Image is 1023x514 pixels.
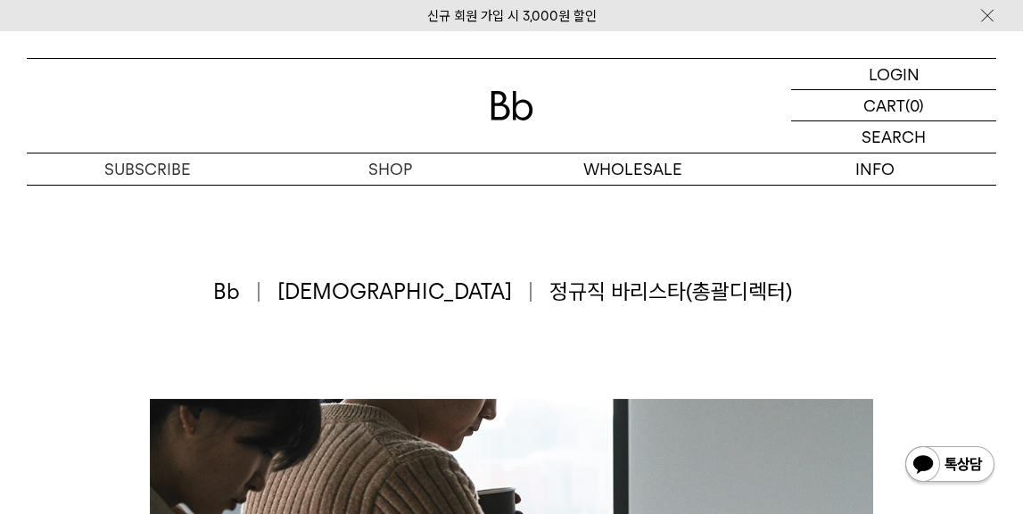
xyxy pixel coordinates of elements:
[905,90,924,120] p: (0)
[863,90,905,120] p: CART
[869,59,920,89] p: LOGIN
[269,153,512,185] a: SHOP
[549,277,792,307] span: 정규직 바리스타(총괄디렉터)
[903,444,996,487] img: 카카오톡 채널 1:1 채팅 버튼
[862,121,926,153] p: SEARCH
[512,153,755,185] p: WHOLESALE
[427,8,597,24] a: 신규 회원 가입 시 3,000원 할인
[27,153,269,185] a: SUBSCRIBE
[791,59,996,90] a: LOGIN
[754,153,996,185] p: INFO
[491,91,533,120] img: 로고
[213,277,260,307] span: Bb
[791,90,996,121] a: CART (0)
[277,277,532,307] span: [DEMOGRAPHIC_DATA]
